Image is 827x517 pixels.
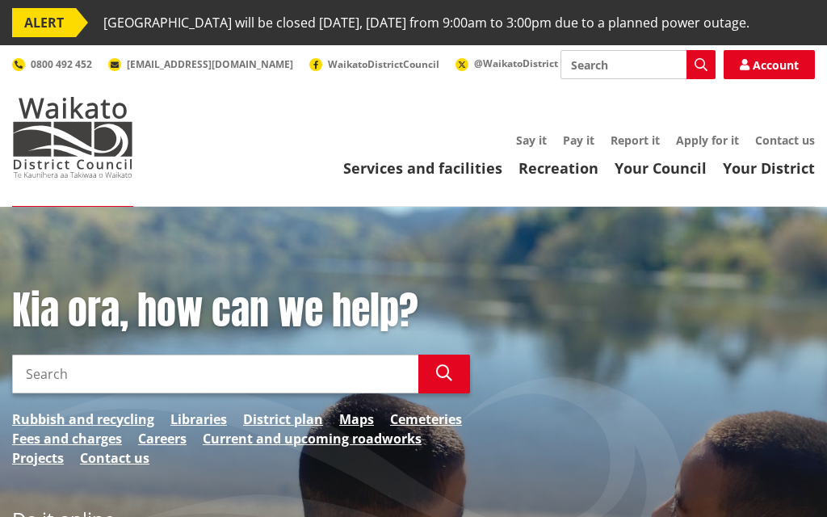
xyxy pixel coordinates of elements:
[755,132,815,148] a: Contact us
[390,410,462,429] a: Cemeteries
[339,410,374,429] a: Maps
[12,288,470,334] h1: Kia ora, how can we help?
[12,97,133,178] img: Waikato District Council - Te Kaunihera aa Takiwaa o Waikato
[455,57,558,70] a: @WaikatoDistrict
[31,57,92,71] span: 0800 492 452
[12,8,76,37] span: ALERT
[127,57,293,71] span: [EMAIL_ADDRESS][DOMAIN_NAME]
[203,429,422,448] a: Current and upcoming roadworks
[103,8,749,37] span: [GEOGRAPHIC_DATA] will be closed [DATE], [DATE] from 9:00am to 3:00pm due to a planned power outage.
[474,57,558,70] span: @WaikatoDistrict
[243,410,323,429] a: District plan
[724,50,815,79] a: Account
[518,158,598,178] a: Recreation
[80,448,149,468] a: Contact us
[560,50,716,79] input: Search input
[563,132,594,148] a: Pay it
[108,57,293,71] a: [EMAIL_ADDRESS][DOMAIN_NAME]
[12,355,418,393] input: Search input
[138,429,187,448] a: Careers
[516,132,547,148] a: Say it
[343,158,502,178] a: Services and facilities
[611,132,660,148] a: Report it
[12,57,92,71] a: 0800 492 452
[328,57,439,71] span: WaikatoDistrictCouncil
[723,158,815,178] a: Your District
[12,410,154,429] a: Rubbish and recycling
[615,158,707,178] a: Your Council
[12,429,122,448] a: Fees and charges
[676,132,739,148] a: Apply for it
[170,410,227,429] a: Libraries
[12,448,64,468] a: Projects
[309,57,439,71] a: WaikatoDistrictCouncil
